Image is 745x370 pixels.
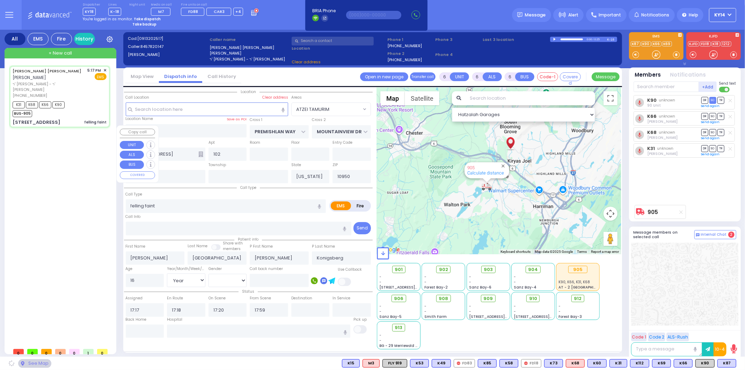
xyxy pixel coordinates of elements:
[250,296,271,301] label: From Scene
[641,41,651,47] a: K90
[594,35,600,43] div: 0:25
[13,81,85,93] span: ר' [PERSON_NAME] - ר' [PERSON_NAME]
[701,104,720,108] a: Send again
[709,113,716,120] span: SO
[234,237,262,242] span: Patient info
[83,349,94,354] span: 1
[167,317,182,322] label: Hospital
[525,12,546,19] span: Message
[395,266,403,273] span: 901
[586,35,593,43] div: 0:00
[695,359,715,368] div: K90
[120,171,155,179] button: COVERED
[719,81,736,86] span: Send text
[167,266,205,272] div: Year/Month/Week/Day
[188,243,207,249] label: Last Name
[559,309,561,314] span: -
[108,3,121,7] label: Lines
[227,117,247,122] label: Save as POI
[717,97,724,104] span: TR
[483,72,502,81] button: ALS
[517,12,523,17] img: message.svg
[250,244,273,249] label: P First Name
[292,59,321,65] span: Clear address
[478,359,497,368] div: BLS
[140,44,163,49] span: 8457820147
[711,41,720,47] a: K18
[380,274,382,279] span: -
[97,349,108,354] span: 0
[457,362,460,365] img: red-radio-icon.svg
[701,145,708,152] span: DR
[360,72,408,81] a: Open in new page
[292,103,361,115] span: ATZEI TAMURIM
[380,338,382,343] span: -
[652,359,671,368] div: K69
[363,359,380,368] div: M3
[380,343,419,348] span: BG - 29 Merriewold S.
[696,233,700,237] img: comment-alt.png
[469,274,471,279] span: -
[635,71,661,79] button: Members
[159,73,202,80] a: Dispatch info
[52,101,65,108] span: K90
[647,103,661,108] span: 90 Unit
[353,222,371,234] button: Send
[514,279,516,285] span: -
[209,296,226,301] label: On Scene
[379,245,402,254] a: Open this area in Google Maps (opens a new window)
[607,37,617,42] div: K-18
[126,102,288,116] input: Search location here
[39,101,51,108] span: K66
[528,266,538,273] span: 904
[717,113,724,120] span: TR
[709,129,716,136] span: SO
[380,304,382,309] span: -
[515,72,534,81] button: BUS
[482,182,492,191] div: 905
[670,71,706,79] button: Notifications
[469,279,471,285] span: -
[387,51,433,57] span: Phone 2
[714,342,726,356] button: 10-4
[13,110,32,117] span: BUS-905
[674,359,693,368] div: K66
[210,45,289,51] label: [PERSON_NAME] [PERSON_NAME]
[262,95,288,100] label: Clear address
[331,201,351,210] label: EMS
[13,349,24,354] span: 0
[27,349,38,354] span: 0
[454,359,475,368] div: FD83
[439,295,448,302] span: 908
[26,101,38,108] span: K68
[342,359,360,368] div: K15
[686,35,741,40] label: KJFD
[188,9,198,14] span: FD88
[235,9,241,14] span: +4
[151,3,173,7] label: Medic on call
[439,266,448,273] span: 902
[380,314,402,319] span: Sanz Bay-5
[13,74,46,80] span: [PERSON_NAME]
[209,140,215,145] label: Apt
[69,349,80,354] span: 0
[338,267,362,272] label: Use Callback
[604,207,618,221] button: Map camera controls
[701,152,720,156] a: Send again
[28,10,74,19] img: Logo
[291,162,301,168] label: State
[237,185,260,190] span: Call type
[250,266,283,272] label: Call back number
[604,232,618,246] button: Drag Pegman onto the map to open Street View
[524,362,528,365] img: red-radio-icon.svg
[18,359,51,368] div: See map
[647,130,657,135] a: K68
[659,114,675,119] span: unknown
[13,68,81,74] a: [PERSON_NAME] [PERSON_NAME]
[312,117,326,123] label: Cross 2
[291,296,312,301] label: Destination
[467,170,504,176] a: Calculate distance
[465,91,595,105] input: Search location
[484,266,493,273] span: 903
[410,72,436,81] button: Transfer call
